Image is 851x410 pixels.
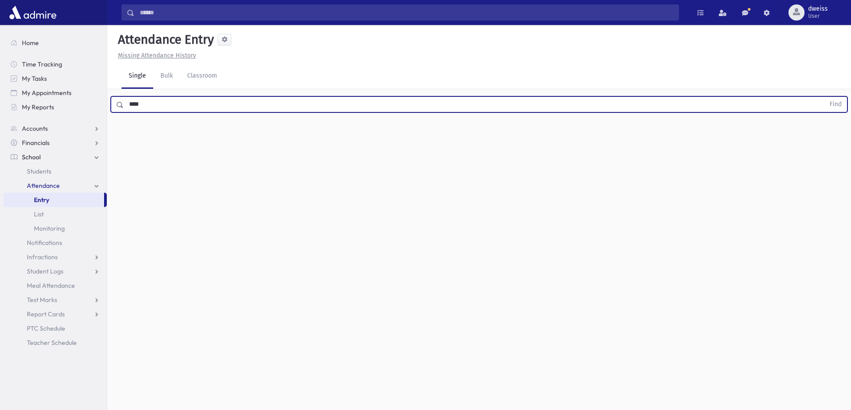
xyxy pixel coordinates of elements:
[27,239,62,247] span: Notifications
[22,124,48,133] span: Accounts
[7,4,59,21] img: AdmirePro
[4,293,107,307] a: Test Marks
[808,5,828,12] span: dweiss
[4,207,107,221] a: List
[27,339,77,347] span: Teacher Schedule
[122,64,153,89] a: Single
[114,52,196,59] a: Missing Attendance History
[180,64,224,89] a: Classroom
[27,296,57,304] span: Test Marks
[134,4,679,21] input: Search
[27,182,60,190] span: Attendance
[4,100,107,114] a: My Reports
[114,32,214,47] h5: Attendance Entry
[4,307,107,321] a: Report Cards
[4,221,107,236] a: Monitoring
[4,321,107,335] a: PTC Schedule
[4,250,107,264] a: Infractions
[153,64,180,89] a: Bulk
[27,267,63,275] span: Student Logs
[4,236,107,250] a: Notifications
[22,75,47,83] span: My Tasks
[4,136,107,150] a: Financials
[4,57,107,71] a: Time Tracking
[27,282,75,290] span: Meal Attendance
[808,12,828,20] span: User
[824,97,847,112] button: Find
[4,71,107,86] a: My Tasks
[22,153,41,161] span: School
[22,103,54,111] span: My Reports
[34,210,44,218] span: List
[4,178,107,193] a: Attendance
[4,86,107,100] a: My Appointments
[4,278,107,293] a: Meal Attendance
[27,310,65,318] span: Report Cards
[34,224,65,232] span: Monitoring
[4,150,107,164] a: School
[4,121,107,136] a: Accounts
[22,89,71,97] span: My Appointments
[22,139,50,147] span: Financials
[4,264,107,278] a: Student Logs
[22,60,62,68] span: Time Tracking
[4,164,107,178] a: Students
[27,324,65,332] span: PTC Schedule
[27,253,58,261] span: Infractions
[22,39,39,47] span: Home
[4,36,107,50] a: Home
[4,193,104,207] a: Entry
[4,335,107,350] a: Teacher Schedule
[27,167,51,175] span: Students
[34,196,49,204] span: Entry
[118,52,196,59] u: Missing Attendance History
